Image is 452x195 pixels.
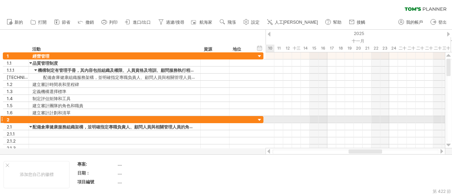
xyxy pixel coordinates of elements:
a: 接觸 [347,18,367,27]
font: 11 [277,46,281,51]
font: 2 [7,117,10,122]
font: 1 [7,53,9,59]
div: 2025年11月23日星期日 [380,45,389,52]
a: 新的 [5,18,25,27]
div: 2025年11月10日星期一 [266,45,274,52]
font: 配備倉庫健康服務組織架構，並明確指定專職負責人、顧問人員與相關管理人員的角色及責任權。 [32,124,215,130]
font: 二十八 [425,46,433,58]
font: 飛漲 [227,20,236,25]
a: 飛漲 [218,18,238,27]
font: 專案: [77,161,87,167]
font: 品質管理制度 [32,61,58,66]
font: 航海家 [200,20,212,25]
font: 1.5 [7,103,12,108]
font: 建立審計計劃和清單 [32,110,71,115]
font: 19 [347,46,352,51]
a: 進口/出口 [123,18,153,27]
font: 地位 [233,46,241,52]
font: 設定 [251,20,260,25]
a: 幫助 [323,18,344,27]
font: 十一月 [352,38,364,44]
font: 二十九 [434,46,442,58]
font: 日期： [77,170,90,176]
font: 10 [268,46,272,51]
font: 登出 [438,20,447,25]
div: 2025年11月18日星期二 [336,45,345,52]
font: 建立審計時間表和里程碑 [32,82,79,87]
font: 過濾/搜尋 [166,20,184,25]
a: 列印 [100,18,120,27]
font: 24 [391,46,396,51]
font: 活動 [32,46,41,52]
font: 1.4 [7,96,13,101]
font: 22 [374,46,379,51]
font: 撤銷 [85,20,94,25]
font: 2.1.2 [7,138,16,144]
font: 2.1 [7,124,12,130]
div: 2025年11月17日星期一 [327,45,336,52]
a: 過濾/搜尋 [156,18,186,27]
font: 二十五 [399,46,406,58]
font: .... [118,170,122,176]
a: 打開 [29,18,49,27]
font: 項目編號 [77,179,94,184]
div: 2025年11月30日星期日 [442,45,451,52]
font: 節省 [62,20,70,25]
a: 人工[PERSON_NAME] [265,18,320,27]
font: 列印 [109,20,118,25]
font: 建立審計團隊的角色和職責 [32,103,83,108]
font: 1.6 [7,110,13,115]
div: 2025年11月22日星期六 [371,45,380,52]
font: 進口/出口 [133,20,151,25]
font: 1.2 [7,82,12,87]
font: 1.1.1 [7,68,14,73]
font: 二十六 [408,46,415,58]
font: 機構制定有管理手冊，其內容包括組織及權限、人員資格及培訓、顧問服務執行程序、文件及記錄管理、顧問服務之管理及審查、顧問服務年度業務報告等事項，並定期檢討，據以執行。 [38,67,385,73]
font: 經營管理 [32,53,49,59]
font: 制定評估矩陣和工具 [32,96,71,101]
div: 2025年11月28日，星期五 [424,45,433,52]
div: 2025年11月27日，星期四 [416,45,424,52]
font: 幫助 [333,20,341,25]
div: 2025年11月29日星期六 [433,45,442,52]
font: 第 422 節 [433,189,451,194]
div: 2025年11月19日星期三 [345,45,354,52]
font: [TECHNICAL_ID] [7,74,41,80]
div: 2025年11月11日星期二 [274,45,283,52]
font: 14 [303,46,308,51]
font: 三十 [442,46,450,51]
font: 二十七 [416,46,424,58]
div: 2025年11月12日星期三 [283,45,292,52]
font: 接觸 [357,20,365,25]
font: 1.3 [7,89,13,94]
font: 人工[PERSON_NAME] [275,20,318,25]
font: 23 [382,46,387,51]
font: 12 [286,46,290,51]
div: 2025年11月15日星期六 [310,45,319,52]
a: 登出 [429,18,449,27]
div: 2025年11月16日星期日 [319,45,327,52]
font: 21 [365,46,369,51]
font: 16 [321,46,325,51]
div: 2025年11月25日星期二 [398,45,407,52]
font: 20 [356,46,361,51]
div: 2025年11月13日，星期四 [292,45,301,52]
font: 我的帳戶 [406,20,423,25]
font: 新的 [14,20,23,25]
div: 2025年11月26日星期三 [407,45,416,52]
div: 2025年11月24日星期一 [389,45,398,52]
a: 節省 [52,18,72,27]
a: 我的帳戶 [397,18,425,27]
font: 2025 [354,31,364,36]
div: 2025年11月 [186,37,451,45]
font: 1.1 [7,61,12,66]
font: 定義機構選擇標準 [32,89,66,94]
font: 15 [312,46,316,51]
a: 設定 [242,18,262,27]
a: 撤銷 [76,18,96,27]
font: 配備倉庫健康組織服務架構，並明確指定專職負責人、顧問人員與相關管理人員之角色及責任權 [43,74,221,80]
font: 2.1.1 [7,131,15,137]
font: 17 [330,46,334,51]
font: .... [118,161,122,167]
a: 航海家 [190,18,214,27]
